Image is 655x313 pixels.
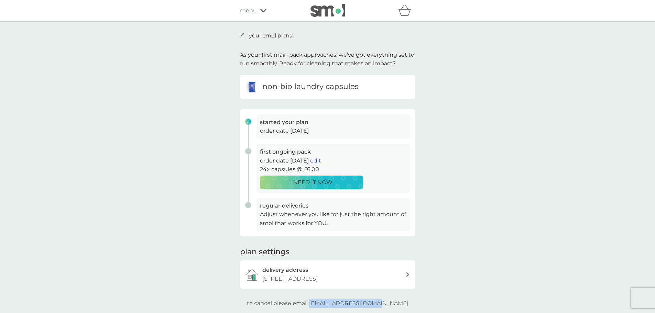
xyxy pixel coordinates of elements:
[262,81,359,92] h6: non-bio laundry capsules
[260,126,407,135] p: order date
[240,6,257,15] span: menu
[249,31,292,40] p: your smol plans
[260,147,407,156] h3: first ongoing pack
[260,118,407,127] h3: started your plan
[260,201,407,210] h3: regular deliveries
[310,156,321,165] button: edit
[247,299,408,308] p: to cancel please email [EMAIL_ADDRESS][DOMAIN_NAME]
[260,210,407,227] p: Adjust whenever you like for just the right amount of smol that works for YOU.
[310,157,321,164] span: edit
[260,176,363,189] button: I NEED IT NOW
[240,260,415,288] a: delivery address[STREET_ADDRESS]
[398,4,415,18] div: basket
[262,266,308,275] h3: delivery address
[245,80,259,94] img: non-bio laundry capsules
[310,4,345,17] img: smol
[262,275,318,283] p: [STREET_ADDRESS]
[290,127,309,134] span: [DATE]
[260,156,407,165] p: order date
[240,31,292,40] a: your smol plans
[260,165,407,174] p: 24x capsules @ £6.00
[290,178,332,187] p: I NEED IT NOW
[240,247,290,257] h2: plan settings
[240,51,415,68] p: As your first main pack approaches, we’ve got everything set to run smoothly. Ready for cleaning ...
[290,157,309,164] span: [DATE]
